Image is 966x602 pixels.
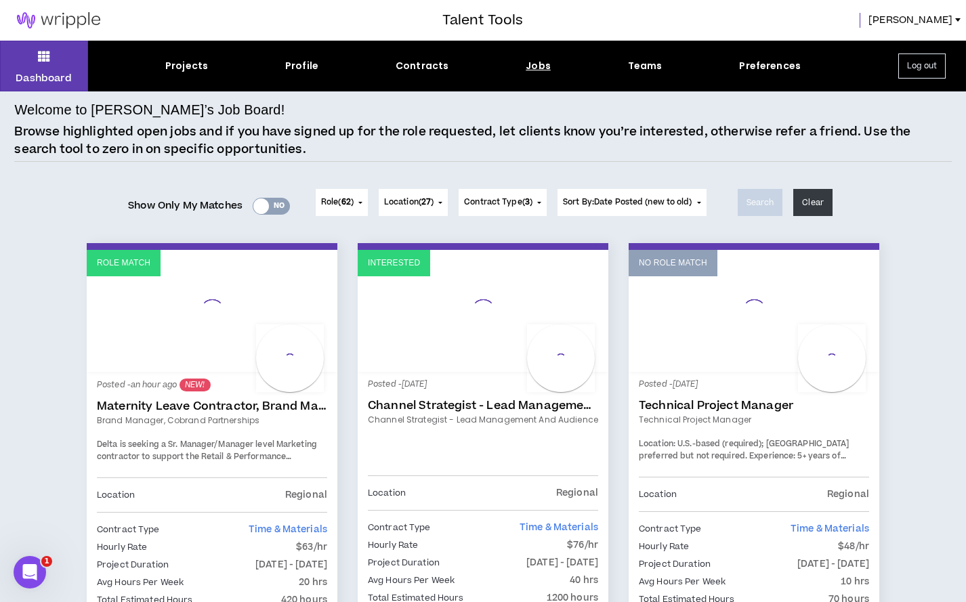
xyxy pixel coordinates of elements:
div: Contracts [396,59,448,73]
a: Channel Strategist - Lead Management and Audience [368,414,598,426]
span: Contract Type ( ) [464,196,532,209]
p: Contract Type [368,520,431,535]
button: Sort By:Date Posted (new to old) [558,189,707,216]
p: Avg Hours Per Week [368,573,455,588]
div: Projects [165,59,208,73]
span: 1 [41,556,52,567]
p: Hourly Rate [639,539,689,554]
a: Interested [358,250,608,372]
p: Avg Hours Per Week [97,575,184,590]
span: Delta is seeking a Sr. Manager/Manager level Marketing contractor to support the Retail & Perform... [97,439,318,486]
button: Role(62) [316,189,368,216]
button: Search [738,189,783,216]
div: Profile [285,59,318,73]
span: 62 [341,196,351,208]
span: Location ( ) [384,196,434,209]
p: Posted - an hour ago [97,379,327,391]
span: U.S.-based (required); [GEOGRAPHIC_DATA] preferred but not required. [639,438,849,462]
span: Location: [639,438,675,450]
p: Contract Type [639,521,702,536]
span: [PERSON_NAME] [868,13,952,28]
a: Brand Manager, Cobrand Partnerships [97,414,327,427]
iframe: Intercom live chat [14,556,46,588]
span: Show Only My Matches [128,196,243,216]
div: Preferences [739,59,801,73]
span: Sort By: Date Posted (new to old) [563,196,692,208]
div: Teams [628,59,663,73]
sup: NEW! [180,379,210,391]
span: 27 [421,196,431,208]
p: Project Duration [639,557,711,572]
h3: Talent Tools [442,10,523,30]
span: Time & Materials [249,523,327,536]
p: Posted - [DATE] [368,379,598,391]
span: Time & Materials [520,521,598,534]
p: $48/hr [838,539,869,554]
p: [DATE] - [DATE] [526,555,598,570]
p: Avg Hours Per Week [639,574,726,589]
span: Role ( ) [321,196,354,209]
p: 10 hrs [841,574,869,589]
span: Time & Materials [791,522,869,536]
p: Location [639,487,677,502]
h4: Welcome to [PERSON_NAME]’s Job Board! [14,100,285,120]
p: Location [97,488,135,502]
p: $76/hr [567,538,598,553]
a: No Role Match [629,250,879,372]
p: 20 hrs [299,575,327,590]
p: Location [368,486,406,500]
p: [DATE] - [DATE] [797,557,869,572]
button: Clear [793,189,833,216]
p: Regional [285,488,327,502]
p: Dashboard [16,71,72,85]
a: Maternity Leave Contractor, Brand Marketing Manager (Cobrand Partnerships) [97,400,327,413]
p: Hourly Rate [97,540,147,555]
a: Channel Strategist - Lead Management and Audience [368,399,598,412]
p: Regional [556,486,598,500]
span: Experience: [749,450,795,462]
p: Regional [827,487,869,502]
a: Technical Project Manager [639,414,869,426]
span: 3 [525,196,530,208]
a: Technical Project Manager [639,399,869,412]
a: Role Match [87,250,337,372]
p: [DATE] - [DATE] [255,557,327,572]
p: Hourly Rate [368,538,418,553]
p: $63/hr [296,540,327,555]
button: Log out [898,53,946,79]
button: Location(27) [379,189,448,216]
p: Contract Type [97,522,160,537]
p: 40 hrs [570,573,598,588]
p: Browse highlighted open jobs and if you have signed up for the role requested, let clients know y... [14,123,951,158]
p: Project Duration [368,555,440,570]
p: Posted - [DATE] [639,379,869,391]
button: Contract Type(3) [459,189,547,216]
p: Project Duration [97,557,169,572]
